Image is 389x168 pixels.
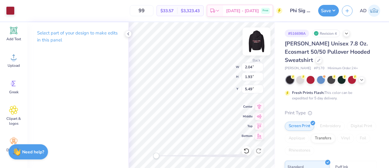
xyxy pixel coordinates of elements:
span: Center [242,104,253,109]
div: Print Type [285,109,377,116]
span: Top [242,124,253,129]
div: Digital Print [347,122,376,131]
span: Greek [9,90,19,95]
span: [PERSON_NAME] [285,66,311,71]
div: Applique [285,134,309,143]
button: Save [318,5,339,16]
div: Transfers [311,134,335,143]
div: # 516698A [285,30,309,37]
input: – – [130,5,153,16]
span: $33.57 [160,8,174,14]
span: # P170 [314,66,325,71]
span: Clipart & logos [4,116,24,126]
span: Bottom [242,134,253,138]
span: [DATE] - [DATE] [226,8,259,14]
div: Revision 4 [312,30,340,37]
input: Untitled Design [285,5,315,17]
span: Decorate [6,148,21,152]
div: This color can be expedited for 5 day delivery. [292,90,367,101]
strong: Need help? [22,149,44,155]
span: Minimum Order: 24 + [328,66,358,71]
span: [PERSON_NAME] Unisex 7.8 Oz. Ecosmart 50/50 Pullover Hooded Sweatshirt [285,40,370,64]
img: Back [244,29,269,54]
div: Rhinestones [285,146,314,155]
img: Ava Dee [368,5,380,17]
div: Accessibility label [153,153,159,159]
p: Select part of your design to make edits in this panel [37,30,119,44]
span: Add Text [6,37,21,41]
strong: Fresh Prints Flash: [292,90,324,95]
div: Back [253,58,260,63]
span: Middle [242,114,253,119]
span: Free [263,9,268,13]
div: Screen Print [285,122,314,131]
div: Vinyl [337,134,354,143]
span: $3,323.43 [181,8,200,14]
div: Embroidery [316,122,345,131]
div: Foil [356,134,370,143]
span: AD [360,7,367,14]
a: AD [357,5,383,17]
span: Upload [8,63,20,68]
